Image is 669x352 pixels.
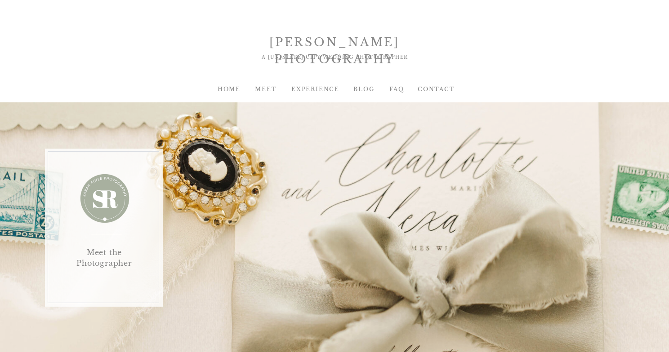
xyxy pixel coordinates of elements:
[57,247,152,284] h1: Meet the Photographer
[248,85,284,93] a: MEET
[291,85,328,93] a: EXPERIENCE
[226,54,444,70] div: A [US_STATE] CITY WEDDING PHOTOGRAPHER
[211,85,247,93] a: HOME
[418,85,454,93] a: Contact
[216,34,453,50] div: [PERSON_NAME] PHOTOGRAPHY
[379,85,415,93] a: FAQ
[346,85,382,93] a: BLOG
